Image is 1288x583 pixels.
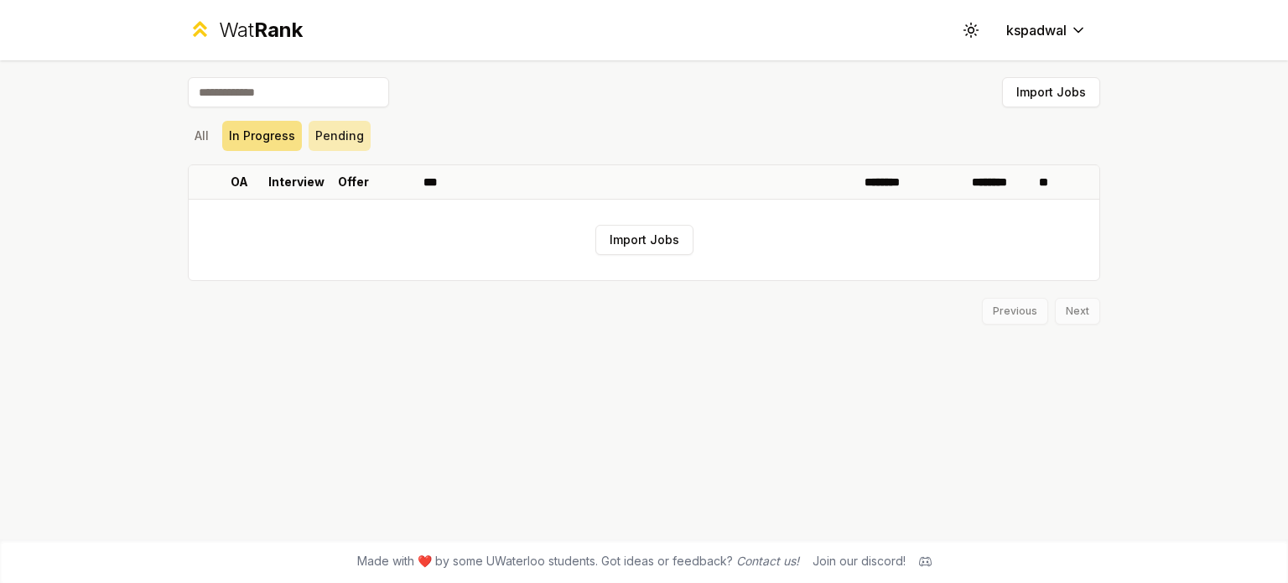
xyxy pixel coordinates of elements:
[188,121,216,151] button: All
[222,121,302,151] button: In Progress
[1002,77,1100,107] button: Import Jobs
[219,17,303,44] div: Wat
[1006,20,1067,40] span: kspadwal
[357,553,799,570] span: Made with ❤️ by some UWaterloo students. Got ideas or feedback?
[231,174,248,190] p: OA
[338,174,369,190] p: Offer
[188,17,303,44] a: WatRank
[268,174,325,190] p: Interview
[309,121,371,151] button: Pending
[813,553,906,570] div: Join our discord!
[736,554,799,568] a: Contact us!
[254,18,303,42] span: Rank
[595,225,693,255] button: Import Jobs
[993,15,1100,45] button: kspadwal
